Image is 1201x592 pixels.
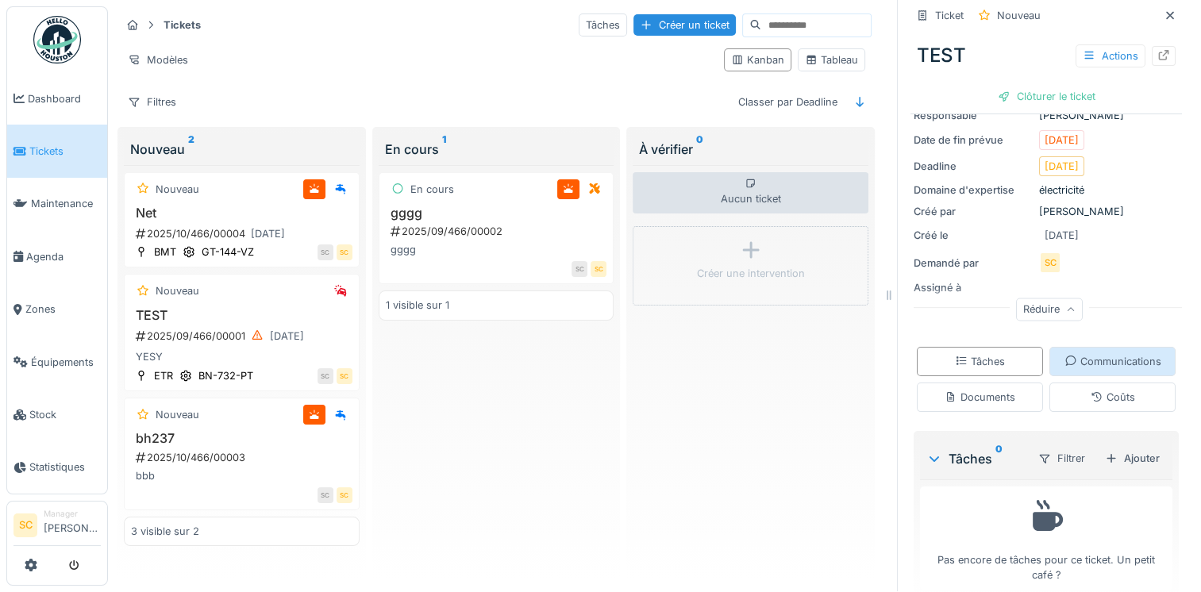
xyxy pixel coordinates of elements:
div: [PERSON_NAME] [914,204,1179,219]
div: Créer un ticket [633,14,736,36]
h3: TEST [131,308,352,323]
div: SC [337,368,352,384]
div: Assigné à [914,280,1033,295]
div: Créé le [914,228,1033,243]
a: Équipements [7,336,107,388]
sup: 2 [188,140,194,159]
a: SC Manager[PERSON_NAME] [13,508,101,546]
span: Dashboard [28,91,101,106]
div: GT-144-VZ [202,244,254,259]
div: Tableau [805,52,858,67]
div: Filtrer [1031,447,1092,470]
h3: gggg [386,206,607,221]
div: Manager [44,508,101,520]
div: SC [1039,252,1061,274]
div: Tâches [955,354,1005,369]
div: 2025/09/466/00002 [389,224,607,239]
h3: Net [131,206,352,221]
div: 2025/09/466/00001 [134,326,352,346]
div: 1 visible sur 1 [386,298,449,313]
div: Tâches [579,13,627,37]
div: BN-732-PT [198,368,253,383]
span: Tickets [29,144,101,159]
div: TEST [910,35,1182,76]
div: Documents [945,390,1015,405]
div: [DATE] [1045,228,1079,243]
div: Domaine d'expertise [914,183,1033,198]
div: 2025/10/466/00003 [134,450,352,465]
div: YESY [131,349,352,364]
div: 3 visible sur 2 [131,524,199,539]
sup: 0 [696,140,703,159]
div: Créer une intervention [697,266,805,281]
a: Statistiques [7,441,107,494]
div: Nouveau [130,140,353,159]
div: Tâches [926,449,1025,468]
a: Tickets [7,125,107,177]
div: Nouveau [156,407,199,422]
div: SC [318,244,333,260]
li: SC [13,513,37,537]
a: Zones [7,283,107,336]
a: Maintenance [7,178,107,230]
div: Clôturer le ticket [991,86,1102,107]
div: ETR [154,368,173,383]
div: bbb [131,468,352,483]
div: Nouveau [156,283,199,298]
sup: 0 [995,449,1003,468]
div: Classer par Deadline [731,90,845,113]
span: Agenda [26,249,101,264]
div: Communications [1064,354,1161,369]
a: Dashboard [7,72,107,125]
div: SC [337,487,352,503]
span: Statistiques [29,459,101,475]
div: Réduire [1016,298,1083,321]
div: Kanban [731,52,784,67]
div: SC [318,368,333,384]
div: Date de fin prévue [914,133,1033,148]
sup: 1 [442,140,446,159]
div: Aucun ticket [633,172,868,213]
img: Badge_color-CXgf-gQk.svg [33,16,81,63]
span: Maintenance [31,196,101,211]
span: Zones [25,302,101,317]
span: Équipements [31,355,101,370]
div: [DATE] [251,226,285,241]
div: SC [572,261,587,277]
div: [DATE] [270,329,304,344]
h3: bh237 [131,431,352,446]
div: électricité [914,183,1179,198]
div: Demandé par [914,256,1033,271]
strong: Tickets [157,17,207,33]
div: [PERSON_NAME] [914,108,1179,123]
div: À vérifier [639,140,862,159]
div: Créé par [914,204,1033,219]
div: Ajouter [1099,448,1166,469]
div: BMT [154,244,176,259]
div: Filtres [121,90,183,113]
div: En cours [410,182,454,197]
div: Actions [1076,44,1145,67]
div: SC [318,487,333,503]
div: SC [591,261,606,277]
div: [DATE] [1045,159,1079,174]
div: Deadline [914,159,1033,174]
div: Pas encore de tâches pour ce ticket. Un petit café ? [930,494,1162,582]
div: 2025/10/466/00004 [134,224,352,244]
a: Stock [7,388,107,440]
div: Coûts [1091,390,1135,405]
span: Stock [29,407,101,422]
div: En cours [385,140,608,159]
div: Modèles [121,48,195,71]
li: [PERSON_NAME] [44,508,101,542]
div: Nouveau [997,8,1041,23]
a: Agenda [7,230,107,283]
div: Ticket [935,8,964,23]
div: gggg [386,242,607,257]
div: SC [337,244,352,260]
div: Responsable [914,108,1033,123]
div: [DATE] [1045,133,1079,148]
div: Nouveau [156,182,199,197]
